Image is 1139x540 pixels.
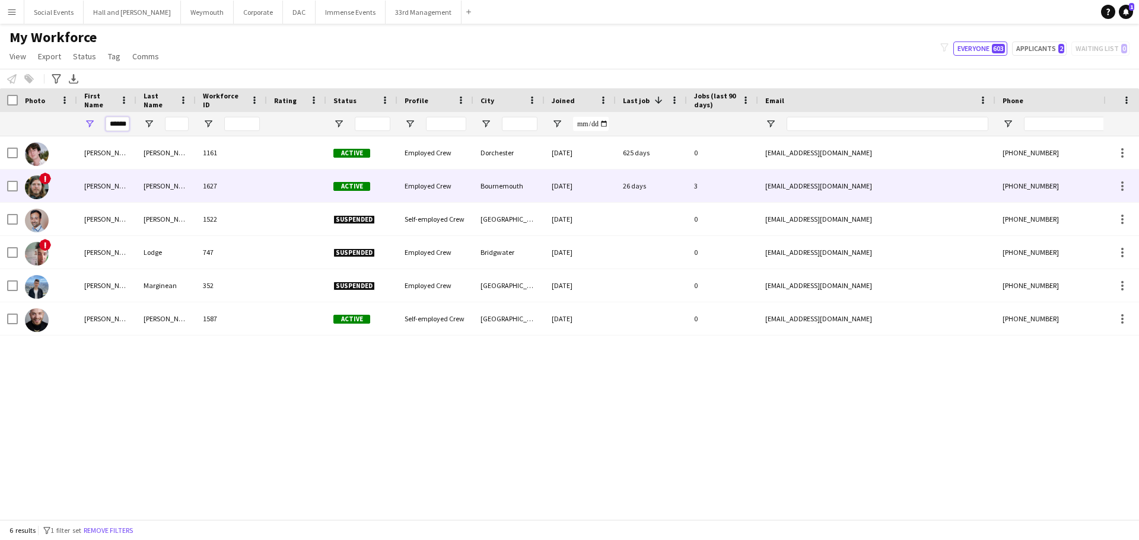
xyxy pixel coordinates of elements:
[1119,5,1133,19] a: 1
[136,203,196,235] div: [PERSON_NAME]
[545,170,616,202] div: [DATE]
[687,269,758,302] div: 0
[473,203,545,235] div: [GEOGRAPHIC_DATA]
[108,51,120,62] span: Tag
[333,182,370,191] span: Active
[552,96,575,105] span: Joined
[77,170,136,202] div: [PERSON_NAME]
[25,275,49,299] img: Alexandru Marginean
[144,119,154,129] button: Open Filter Menu
[1012,41,1067,56] button: Applicants2
[623,96,650,105] span: Last job
[545,302,616,335] div: [DATE]
[165,117,189,131] input: Last Name Filter Input
[203,119,214,129] button: Open Filter Menu
[426,117,466,131] input: Profile Filter Input
[33,49,66,64] a: Export
[355,117,390,131] input: Status Filter Input
[397,269,473,302] div: Employed Crew
[481,119,491,129] button: Open Filter Menu
[39,239,51,251] span: !
[77,136,136,169] div: [PERSON_NAME]
[333,248,375,257] span: Suspended
[84,1,181,24] button: Hall and [PERSON_NAME]
[144,91,174,109] span: Last Name
[405,96,428,105] span: Profile
[136,269,196,302] div: Marginean
[1058,44,1064,53] span: 2
[39,172,51,184] span: !
[758,170,995,202] div: [EMAIL_ADDRESS][DOMAIN_NAME]
[234,1,283,24] button: Corporate
[545,203,616,235] div: [DATE]
[545,269,616,302] div: [DATE]
[473,236,545,269] div: Bridgwater
[333,149,370,158] span: Active
[283,1,316,24] button: DAC
[333,315,370,324] span: Active
[616,170,687,202] div: 26 days
[758,236,995,269] div: [EMAIL_ADDRESS][DOMAIN_NAME]
[136,302,196,335] div: [PERSON_NAME]
[196,170,267,202] div: 1627
[25,142,49,166] img: Alexander Orr
[473,269,545,302] div: [GEOGRAPHIC_DATA]
[25,175,49,199] img: Alexander Baker
[106,117,129,131] input: First Name Filter Input
[481,96,494,105] span: City
[25,308,49,332] img: Alexandru Silaghi
[765,119,776,129] button: Open Filter Menu
[196,302,267,335] div: 1587
[136,170,196,202] div: [PERSON_NAME]
[73,51,96,62] span: Status
[687,302,758,335] div: 0
[128,49,164,64] a: Comms
[687,136,758,169] div: 0
[25,209,49,232] img: Alexander Jethwa
[386,1,462,24] button: 33rd Management
[397,170,473,202] div: Employed Crew
[397,302,473,335] div: Self-employed Crew
[694,91,737,109] span: Jobs (last 90 days)
[758,269,995,302] div: [EMAIL_ADDRESS][DOMAIN_NAME]
[132,51,159,62] span: Comms
[397,203,473,235] div: Self-employed Crew
[473,170,545,202] div: Bournemouth
[687,170,758,202] div: 3
[758,203,995,235] div: [EMAIL_ADDRESS][DOMAIN_NAME]
[103,49,125,64] a: Tag
[196,203,267,235] div: 1522
[77,236,136,269] div: [PERSON_NAME]
[552,119,562,129] button: Open Filter Menu
[9,28,97,46] span: My Workforce
[333,119,344,129] button: Open Filter Menu
[66,72,81,86] app-action-btn: Export XLSX
[77,302,136,335] div: [PERSON_NAME]
[333,215,375,224] span: Suspended
[38,51,61,62] span: Export
[765,96,784,105] span: Email
[502,117,537,131] input: City Filter Input
[5,49,31,64] a: View
[953,41,1007,56] button: Everyone603
[9,51,26,62] span: View
[405,119,415,129] button: Open Filter Menu
[77,203,136,235] div: [PERSON_NAME]
[68,49,101,64] a: Status
[81,524,135,537] button: Remove filters
[687,203,758,235] div: 0
[545,236,616,269] div: [DATE]
[1129,3,1134,11] span: 1
[316,1,386,24] button: Immense Events
[992,44,1005,53] span: 603
[758,136,995,169] div: [EMAIL_ADDRESS][DOMAIN_NAME]
[181,1,234,24] button: Weymouth
[25,242,49,266] img: Alexander Lodge
[397,136,473,169] div: Employed Crew
[1003,119,1013,129] button: Open Filter Menu
[333,96,357,105] span: Status
[573,117,609,131] input: Joined Filter Input
[196,269,267,302] div: 352
[196,236,267,269] div: 747
[196,136,267,169] div: 1161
